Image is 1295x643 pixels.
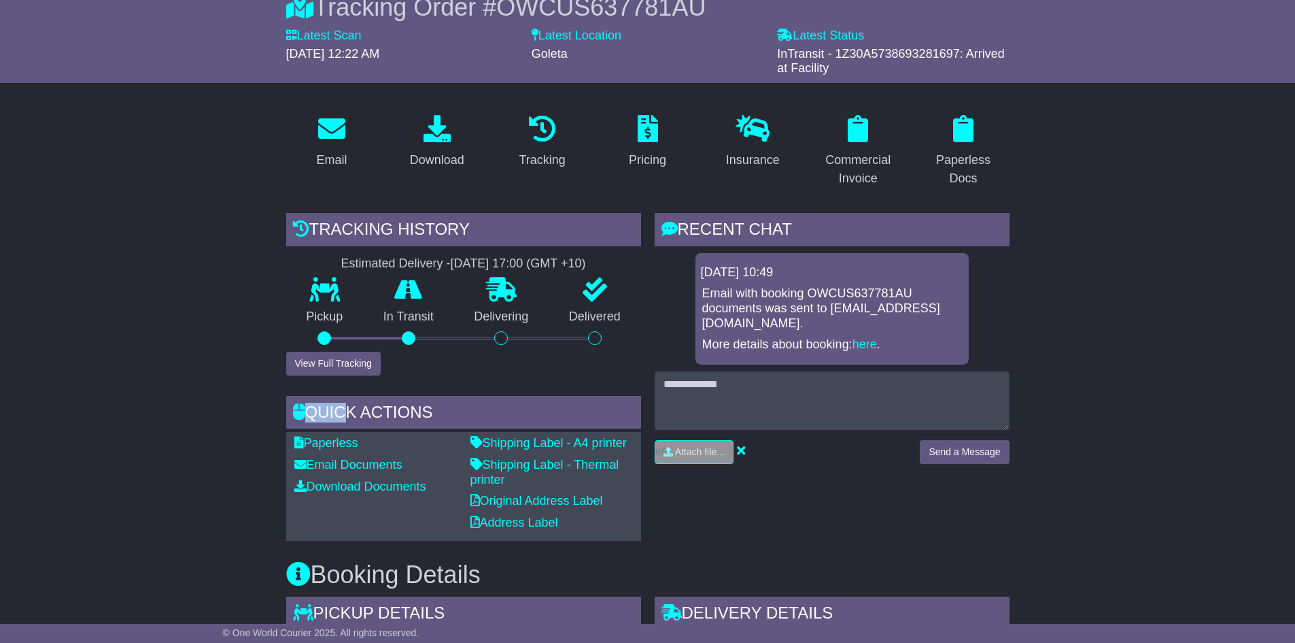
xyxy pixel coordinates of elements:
a: Email Documents [294,458,402,472]
p: Delivered [549,310,641,325]
a: Shipping Label - Thermal printer [470,458,619,487]
a: Download Documents [294,480,426,493]
label: Latest Location [532,29,621,44]
div: Tracking history [286,213,641,250]
div: Download [410,151,464,169]
div: Tracking [519,151,565,169]
div: [DATE] 10:49 [701,265,963,280]
div: Estimated Delivery - [286,257,641,271]
p: Email with booking OWCUS637781AU documents was sent to [EMAIL_ADDRESS][DOMAIN_NAME]. [702,286,962,331]
div: Email [316,151,347,169]
a: Shipping Label - A4 printer [470,436,627,450]
label: Latest Status [777,29,864,44]
a: Paperless Docs [918,110,1009,193]
label: Latest Scan [286,29,362,44]
span: InTransit - 1Z30A5738693281697: Arrived at Facility [777,47,1005,76]
p: More details about booking: . [702,337,962,352]
a: Email [307,110,356,174]
div: Pickup Details [286,597,641,633]
a: Address Label [470,516,558,529]
div: [DATE] 17:00 (GMT +10) [451,257,586,271]
div: Quick Actions [286,396,641,433]
a: Paperless [294,436,358,450]
div: Delivery Details [655,597,1009,633]
p: In Transit [363,310,454,325]
p: Delivering [454,310,549,325]
div: RECENT CHAT [655,213,1009,250]
button: View Full Tracking [286,352,381,376]
div: Commercial Invoice [821,151,895,188]
span: Goleta [532,47,568,61]
div: Insurance [726,151,780,169]
h3: Booking Details [286,561,1009,589]
a: Insurance [717,110,789,174]
button: Send a Message [920,440,1009,464]
a: Commercial Invoice [812,110,904,193]
a: here [852,337,877,351]
div: Paperless Docs [927,151,1001,188]
span: [DATE] 12:22 AM [286,47,380,61]
a: Pricing [620,110,675,174]
a: Tracking [510,110,574,174]
span: © One World Courier 2025. All rights reserved. [223,627,419,638]
a: Download [401,110,473,174]
a: Original Address Label [470,494,603,508]
p: Pickup [286,310,364,325]
div: Pricing [629,151,666,169]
